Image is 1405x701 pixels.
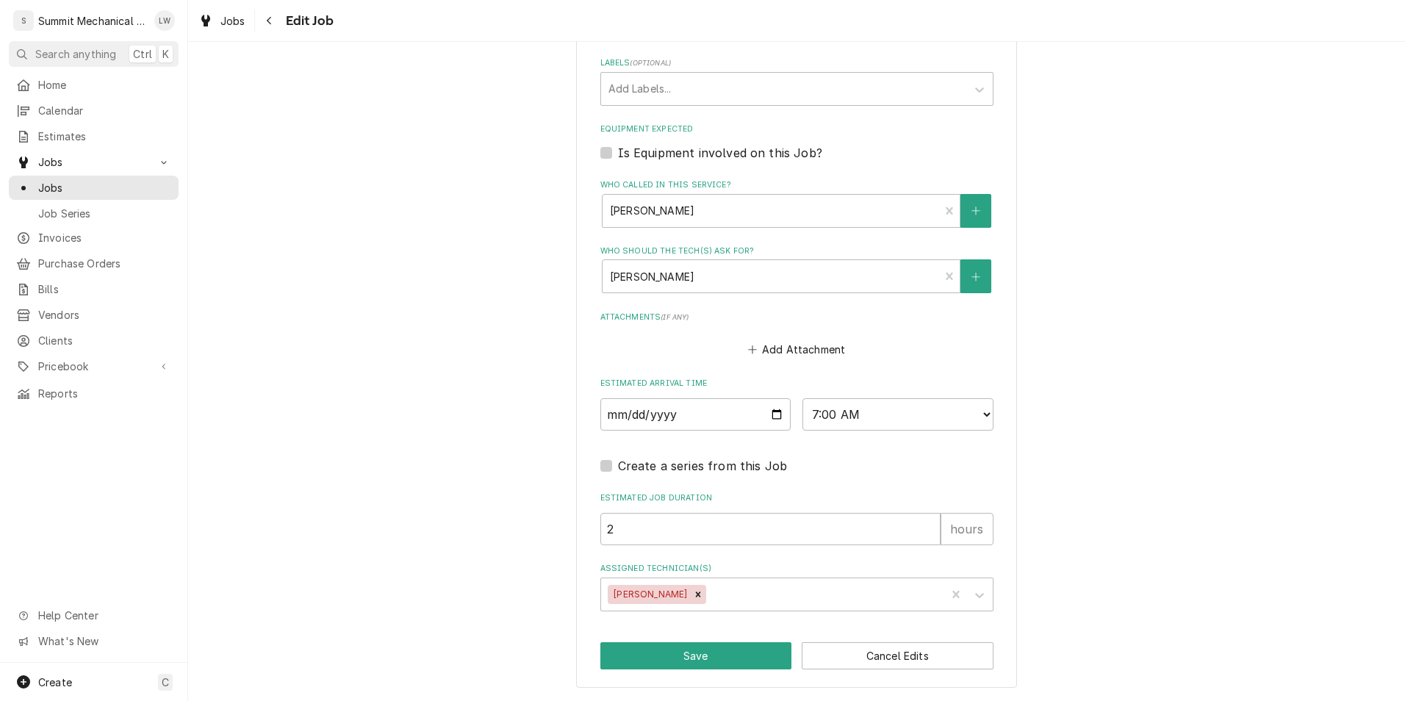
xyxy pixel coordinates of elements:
a: Go to Pricebook [9,354,179,378]
span: Search anything [35,46,116,62]
div: hours [941,513,993,545]
div: [PERSON_NAME] [608,585,690,604]
span: Job Series [38,206,171,221]
span: What's New [38,633,170,649]
input: Date [600,398,791,431]
div: Button Group Row [600,642,993,669]
span: Clients [38,333,171,348]
a: Purchase Orders [9,251,179,276]
div: Estimated Arrival Time [600,378,993,430]
div: Who should the tech(s) ask for? [600,245,993,293]
span: K [162,46,169,62]
button: Create New Contact [960,259,991,293]
span: Home [38,77,171,93]
a: Jobs [193,9,251,33]
span: Purchase Orders [38,256,171,271]
a: Home [9,73,179,97]
div: Remove Kelby Colledge [690,585,706,604]
label: Estimated Job Duration [600,492,993,504]
a: Jobs [9,176,179,200]
label: Assigned Technician(s) [600,563,993,575]
label: Who called in this service? [600,179,993,191]
svg: Create New Contact [971,206,980,216]
label: Equipment Expected [600,123,993,135]
span: Reports [38,386,171,401]
label: Create a series from this Job [618,457,788,475]
div: Button Group [600,642,993,669]
a: Estimates [9,124,179,148]
div: Equipment Expected [600,123,993,161]
div: LW [154,10,175,31]
span: ( optional ) [630,59,671,67]
button: Save [600,642,792,669]
div: Attachments [600,312,993,360]
div: Who called in this service? [600,179,993,227]
a: Clients [9,328,179,353]
span: Jobs [38,154,149,170]
button: Navigate back [258,9,281,32]
label: Is Equipment involved on this Job? [618,144,822,162]
a: Job Series [9,201,179,226]
a: Vendors [9,303,179,327]
label: Labels [600,57,993,69]
span: Ctrl [133,46,152,62]
span: Help Center [38,608,170,623]
span: Vendors [38,307,171,323]
span: Edit Job [281,11,334,31]
div: Summit Mechanical Service LLC [38,13,146,29]
span: Invoices [38,230,171,245]
label: Attachments [600,312,993,323]
a: Go to Jobs [9,150,179,174]
button: Cancel Edits [802,642,993,669]
button: Create New Contact [960,194,991,228]
span: Jobs [220,13,245,29]
svg: Create New Contact [971,272,980,282]
a: Reports [9,381,179,406]
label: Estimated Arrival Time [600,378,993,389]
span: C [162,675,169,690]
a: Calendar [9,98,179,123]
span: Estimates [38,129,171,144]
div: Estimated Job Duration [600,492,993,544]
button: Search anythingCtrlK [9,41,179,67]
span: Bills [38,281,171,297]
a: Bills [9,277,179,301]
span: Create [38,676,72,689]
label: Who should the tech(s) ask for? [600,245,993,257]
span: Pricebook [38,359,149,374]
a: Go to What's New [9,629,179,653]
span: Jobs [38,180,171,195]
span: Calendar [38,103,171,118]
div: S [13,10,34,31]
div: Labels [600,57,993,105]
a: Invoices [9,226,179,250]
button: Add Attachment [745,339,848,360]
span: ( if any ) [661,313,689,321]
a: Go to Help Center [9,603,179,628]
div: Landon Weeks's Avatar [154,10,175,31]
div: Assigned Technician(s) [600,563,993,611]
select: Time Select [802,398,993,431]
